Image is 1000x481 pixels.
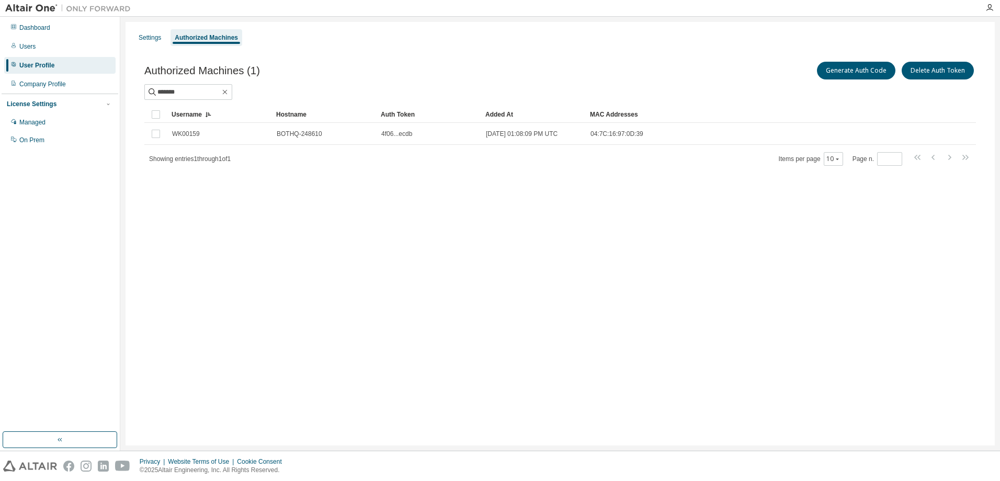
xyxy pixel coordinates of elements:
[817,62,895,79] button: Generate Auth Code
[63,461,74,472] img: facebook.svg
[149,155,231,163] span: Showing entries 1 through 1 of 1
[7,100,56,108] div: License Settings
[140,466,288,475] p: © 2025 Altair Engineering, Inc. All Rights Reserved.
[3,461,57,472] img: altair_logo.svg
[19,24,50,32] div: Dashboard
[98,461,109,472] img: linkedin.svg
[19,42,36,51] div: Users
[5,3,136,14] img: Altair One
[779,152,843,166] span: Items per page
[19,61,54,70] div: User Profile
[853,152,902,166] span: Page n.
[140,457,168,466] div: Privacy
[381,130,412,138] span: 4f06...ecdb
[19,80,66,88] div: Company Profile
[139,33,161,42] div: Settings
[381,106,477,123] div: Auth Token
[590,106,866,123] div: MAC Addresses
[81,461,92,472] img: instagram.svg
[486,130,558,138] span: [DATE] 01:08:09 PM UTC
[144,65,260,77] span: Authorized Machines (1)
[276,106,372,123] div: Hostname
[237,457,288,466] div: Cookie Consent
[826,155,840,163] button: 10
[115,461,130,472] img: youtube.svg
[172,106,268,123] div: Username
[277,130,322,138] span: BOTHQ-248610
[902,62,974,79] button: Delete Auth Token
[19,118,46,127] div: Managed
[590,130,643,138] span: 04:7C:16:97:0D:39
[172,130,200,138] span: WK00159
[19,136,44,144] div: On Prem
[175,33,238,42] div: Authorized Machines
[485,106,582,123] div: Added At
[168,457,237,466] div: Website Terms of Use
